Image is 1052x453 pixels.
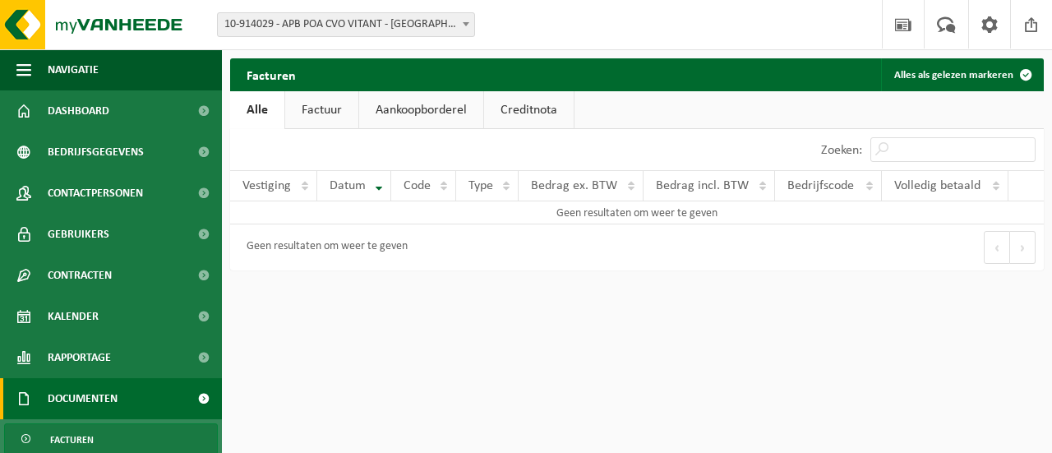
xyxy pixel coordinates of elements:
h2: Facturen [230,58,312,90]
span: Contactpersonen [48,173,143,214]
a: Alle [230,91,284,129]
span: Datum [330,179,366,192]
span: Bedrag ex. BTW [531,179,617,192]
button: Next [1010,231,1036,264]
a: Creditnota [484,91,574,129]
span: 10-914029 - APB POA CVO VITANT - ANTWERPEN [218,13,474,36]
span: Kalender [48,296,99,337]
span: Dashboard [48,90,109,132]
span: Volledig betaald [894,179,980,192]
span: Bedrijfsgegevens [48,132,144,173]
span: Rapportage [48,337,111,378]
span: Bedrag incl. BTW [656,179,749,192]
span: Vestiging [242,179,291,192]
button: Alles als gelezen markeren [881,58,1042,91]
span: Code [404,179,431,192]
button: Previous [984,231,1010,264]
a: Aankoopborderel [359,91,483,129]
span: Type [468,179,493,192]
div: Geen resultaten om weer te geven [238,233,408,262]
a: Factuur [285,91,358,129]
span: 10-914029 - APB POA CVO VITANT - ANTWERPEN [217,12,475,37]
span: Bedrijfscode [787,179,854,192]
span: Documenten [48,378,118,419]
span: Navigatie [48,49,99,90]
span: Contracten [48,255,112,296]
label: Zoeken: [821,144,862,157]
span: Gebruikers [48,214,109,255]
td: Geen resultaten om weer te geven [230,201,1044,224]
